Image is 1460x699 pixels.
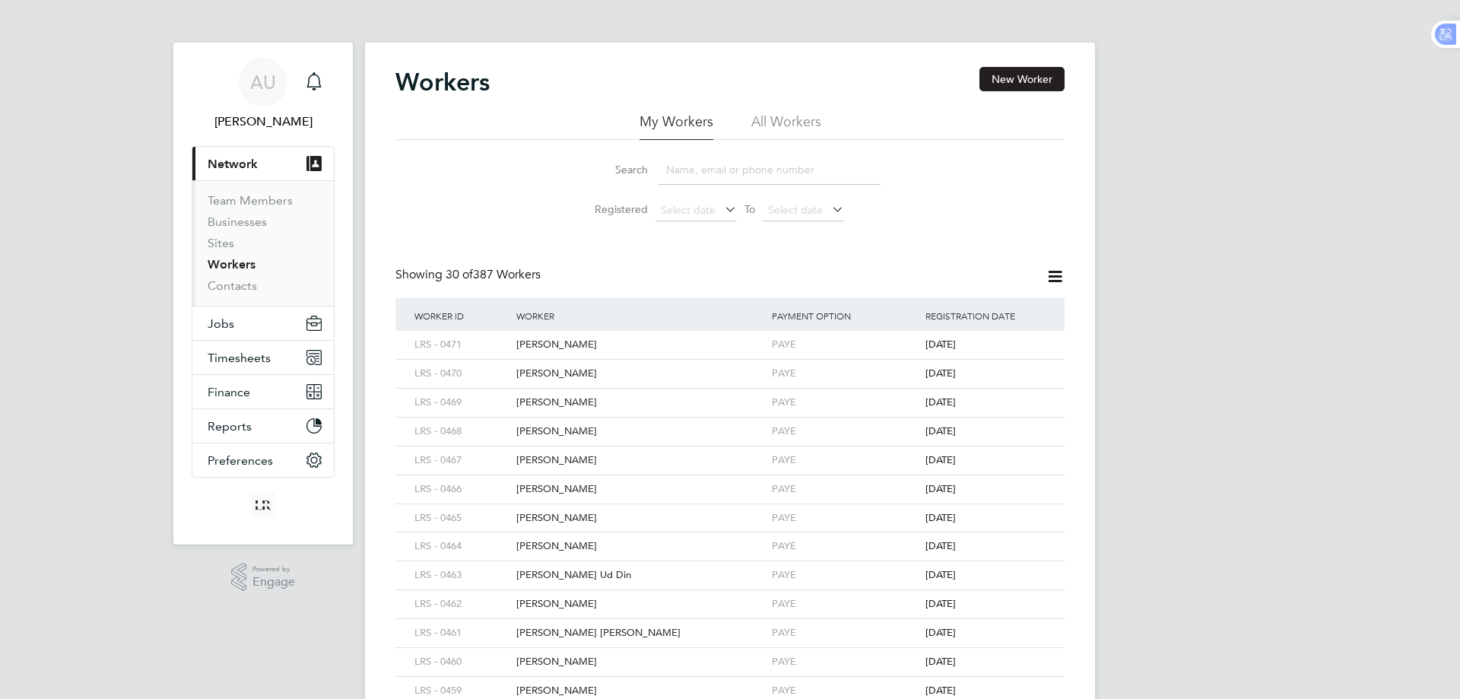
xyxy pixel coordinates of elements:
a: Powered byEngage [231,563,296,592]
span: [DATE] [925,511,956,524]
a: Workers [208,257,255,272]
a: LRS - 0469[PERSON_NAME]PAYE[DATE] [411,388,1049,401]
div: LRS - 0462 [411,590,513,618]
div: PAYE [768,389,922,417]
button: Jobs [192,307,334,340]
a: LRS - 0462[PERSON_NAME]PAYE[DATE] [411,589,1049,602]
a: LRS - 0460[PERSON_NAME]PAYE[DATE] [411,647,1049,660]
a: AU[PERSON_NAME] [192,58,335,131]
div: LRS - 0465 [411,504,513,532]
div: LRS - 0461 [411,619,513,647]
span: Network [208,157,258,171]
button: Preferences [192,443,334,477]
label: Registered [579,202,648,216]
a: LRS - 0465[PERSON_NAME]PAYE[DATE] [411,504,1049,516]
span: Select date [661,203,716,217]
div: [PERSON_NAME] Ud Din [513,561,768,589]
div: LRS - 0464 [411,532,513,561]
span: Finance [208,385,250,399]
nav: Main navigation [173,43,353,545]
div: Worker [513,298,768,333]
div: PAYE [768,331,922,359]
div: PAYE [768,418,922,446]
h2: Workers [395,67,490,97]
div: PAYE [768,532,922,561]
span: Powered by [252,563,295,576]
div: [PERSON_NAME] [513,418,768,446]
a: LRS - 0464[PERSON_NAME]PAYE[DATE] [411,532,1049,545]
span: Jobs [208,316,234,331]
span: [DATE] [925,453,956,466]
div: LRS - 0460 [411,648,513,676]
div: PAYE [768,561,922,589]
div: Payment Option [768,298,922,333]
li: My Workers [640,113,713,140]
div: [PERSON_NAME] [513,504,768,532]
span: Azmat Ullah [192,113,335,131]
div: [PERSON_NAME] [513,475,768,504]
input: Name, email or phone number [659,155,881,185]
div: [PERSON_NAME] [513,590,768,618]
button: Finance [192,375,334,408]
a: Go to home page [192,493,335,517]
span: [DATE] [925,539,956,552]
div: LRS - 0467 [411,446,513,475]
span: Reports [208,419,252,434]
div: [PERSON_NAME] [513,648,768,676]
span: Preferences [208,453,273,468]
a: Team Members [208,193,293,208]
div: LRS - 0471 [411,331,513,359]
span: [DATE] [925,597,956,610]
a: Businesses [208,214,267,229]
div: [PERSON_NAME] [513,446,768,475]
li: All Workers [751,113,821,140]
div: PAYE [768,475,922,504]
div: LRS - 0466 [411,475,513,504]
button: Network [192,147,334,180]
div: LRS - 0469 [411,389,513,417]
button: Timesheets [192,341,334,374]
a: LRS - 0471[PERSON_NAME]PAYE[DATE] [411,330,1049,343]
span: [DATE] [925,626,956,639]
div: PAYE [768,590,922,618]
span: To [740,199,760,219]
span: [DATE] [925,396,956,408]
button: New Worker [979,67,1065,91]
button: Reports [192,409,334,443]
img: loyalreliance-logo-retina.png [251,493,275,517]
div: PAYE [768,360,922,388]
span: 387 Workers [446,267,541,282]
div: PAYE [768,648,922,676]
span: [DATE] [925,367,956,380]
div: PAYE [768,619,922,647]
a: Sites [208,236,234,250]
div: [PERSON_NAME] [513,360,768,388]
span: [DATE] [925,568,956,581]
span: AU [250,72,276,92]
a: LRS - 0468[PERSON_NAME]PAYE[DATE] [411,417,1049,430]
span: [DATE] [925,338,956,351]
a: LRS - 0459[PERSON_NAME]PAYE[DATE] [411,676,1049,689]
div: Showing [395,267,544,283]
div: PAYE [768,504,922,532]
div: [PERSON_NAME] [PERSON_NAME] [513,619,768,647]
div: Registration Date [922,298,1049,333]
div: Worker ID [411,298,513,333]
span: Timesheets [208,351,271,365]
a: LRS - 0470[PERSON_NAME]PAYE[DATE] [411,359,1049,372]
a: LRS - 0461[PERSON_NAME] [PERSON_NAME]PAYE[DATE] [411,618,1049,631]
div: [PERSON_NAME] [513,331,768,359]
span: [DATE] [925,684,956,697]
a: LRS - 0463[PERSON_NAME] Ud DinPAYE[DATE] [411,561,1049,573]
a: LRS - 0467[PERSON_NAME]PAYE[DATE] [411,446,1049,459]
a: LRS - 0466[PERSON_NAME]PAYE[DATE] [411,475,1049,488]
div: PAYE [768,446,922,475]
a: Contacts [208,278,257,293]
div: LRS - 0463 [411,561,513,589]
div: LRS - 0468 [411,418,513,446]
span: [DATE] [925,424,956,437]
span: Engage [252,576,295,589]
label: Search [579,163,648,176]
span: [DATE] [925,482,956,495]
div: [PERSON_NAME] [513,389,768,417]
